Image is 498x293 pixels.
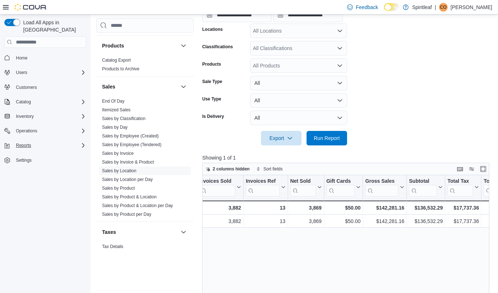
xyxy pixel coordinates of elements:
a: End Of Day [102,99,124,104]
a: Itemized Sales [102,107,131,112]
span: Sales by Employee (Created) [102,133,159,139]
div: 3,882 [199,203,241,212]
div: Invoices Sold [199,178,235,185]
button: Sort fields [253,165,286,173]
span: Sales by Invoice & Product [102,159,154,165]
span: Sales by Invoice [102,150,134,156]
button: Display options [467,165,476,173]
div: Sales [96,97,194,222]
a: Customers [13,83,40,92]
span: Operations [13,127,86,135]
span: Feedback [356,4,378,11]
a: Sales by Invoice & Product [102,160,154,165]
span: Export [265,131,297,145]
span: Sales by Day [102,124,128,130]
div: Subtotal [409,178,437,197]
button: Taxes [102,228,178,236]
div: 13 [246,217,285,226]
div: Chris O [439,3,448,12]
a: Sales by Product & Location [102,194,157,199]
p: | [435,3,436,12]
nav: Complex example [4,49,86,184]
span: Load All Apps in [GEOGRAPHIC_DATA] [20,19,86,33]
button: Reports [1,140,89,150]
a: Sales by Product & Location per Day [102,203,173,208]
span: Run Report [314,135,340,142]
button: Gift Cards [326,178,360,197]
span: Home [13,53,86,62]
label: Sale Type [202,79,222,84]
span: Sales by Product [102,185,135,191]
div: Gross Sales [365,178,398,197]
div: Net Sold [290,178,316,185]
label: Is Delivery [202,114,224,119]
span: 2 columns hidden [213,166,250,172]
h3: Sales [102,83,115,90]
button: Keyboard shortcuts [456,165,464,173]
button: Users [1,67,89,78]
span: Customers [13,83,86,92]
a: Tax Details [102,244,123,249]
a: Sales by Classification [102,116,145,121]
button: 2 columns hidden [203,165,253,173]
span: Sales by Product & Location per Day [102,203,173,209]
div: Total Tax [447,178,473,197]
span: Settings [13,156,86,165]
button: Products [179,41,188,50]
span: Operations [16,128,37,134]
span: Sales by Location [102,168,136,174]
button: Sales [179,82,188,91]
p: Showing 1 of 1 [202,154,492,161]
div: 13 [246,203,285,212]
div: Taxes [96,242,194,263]
div: 3,869 [290,203,321,212]
input: Press the down key to open a popover containing a calendar. [273,8,343,22]
p: Spiritleaf [412,3,432,12]
button: Run Report [307,131,347,145]
a: Products to Archive [102,66,139,71]
span: Reports [13,141,86,150]
div: Invoices Ref [246,178,279,185]
a: Sales by Employee (Tendered) [102,142,161,147]
button: Open list of options [337,63,343,69]
button: All [250,76,347,90]
label: Classifications [202,44,233,50]
span: Tax Details [102,244,123,249]
button: Home [1,52,89,63]
button: Open list of options [337,28,343,34]
button: Catalog [13,98,34,106]
button: Inventory [1,111,89,121]
button: Operations [13,127,40,135]
span: Sort fields [263,166,283,172]
h3: Products [102,42,124,49]
span: CO [440,3,447,12]
input: Press the down key to open a popover containing a calendar. [202,8,272,22]
div: $17,737.36 [447,217,479,226]
button: Reports [13,141,34,150]
span: Itemized Sales [102,107,131,113]
button: Users [13,68,30,77]
button: Products [102,42,178,49]
div: $142,281.16 [365,203,404,212]
div: Products [96,56,194,76]
button: Enter fullscreen [479,165,488,173]
span: Catalog Export [102,57,131,63]
button: Gross Sales [365,178,404,197]
div: Gross Sales [365,178,398,185]
div: Net Sold [290,178,316,197]
span: Sales by Product per Day [102,211,151,217]
div: $50.00 [326,217,360,226]
span: Users [16,70,27,75]
span: Home [16,55,28,61]
button: Inventory [13,112,37,121]
a: Sales by Invoice [102,151,134,156]
div: $142,281.16 [365,217,404,226]
a: Sales by Employee (Created) [102,133,159,139]
div: Invoices Sold [199,178,235,197]
button: Operations [1,126,89,136]
div: $136,532.29 [409,203,443,212]
button: Catalog [1,97,89,107]
a: Sales by Location per Day [102,177,153,182]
